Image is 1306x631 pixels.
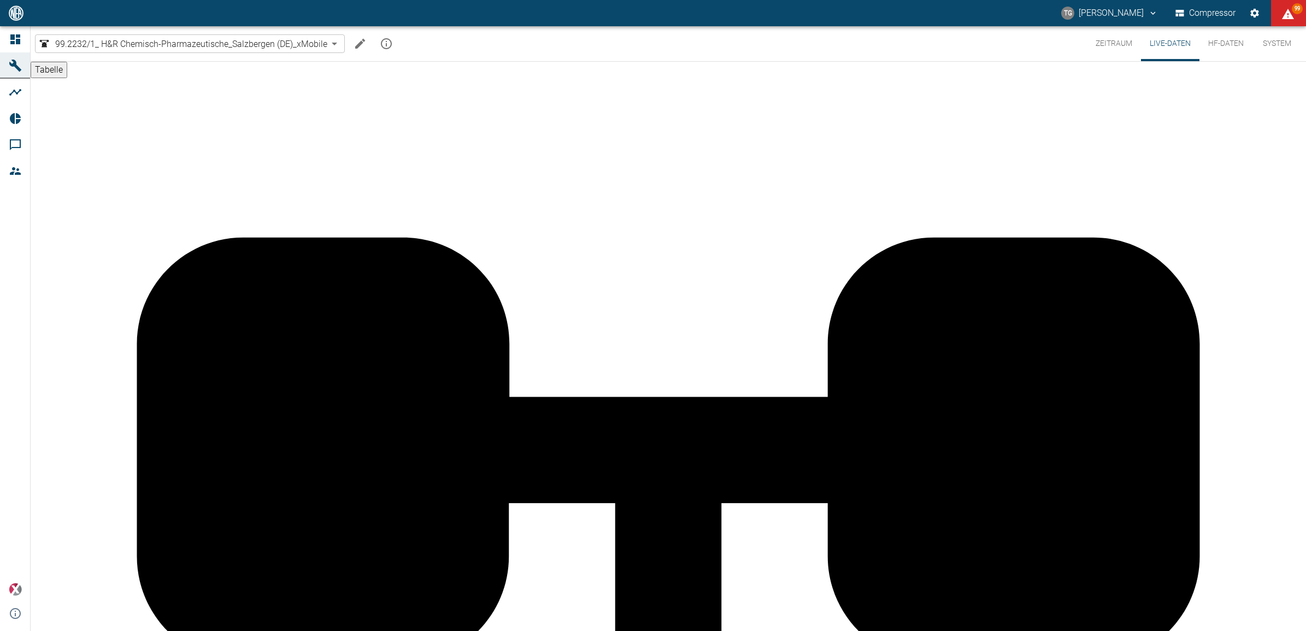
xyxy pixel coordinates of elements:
[31,62,67,78] button: Tabelle
[1199,26,1252,61] button: HF-Daten
[1141,26,1199,61] button: Live-Daten
[1292,3,1303,14] span: 99
[1173,3,1238,23] button: Compressor
[1061,7,1074,20] div: TG
[8,5,25,20] img: logo
[1087,26,1141,61] button: Zeitraum
[1245,3,1264,23] button: Einstellungen
[38,37,327,50] a: 99.2232/1_ H&R Chemisch-Pharmazeutische_Salzbergen (DE)_xMobile
[375,33,397,55] button: mission info
[1252,26,1302,61] button: System
[349,33,371,55] button: Machine bearbeiten
[55,38,327,50] span: 99.2232/1_ H&R Chemisch-Pharmazeutische_Salzbergen (DE)_xMobile
[1060,3,1160,23] button: thomas.gregoir@neuman-esser.com
[9,583,22,596] img: Xplore Logo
